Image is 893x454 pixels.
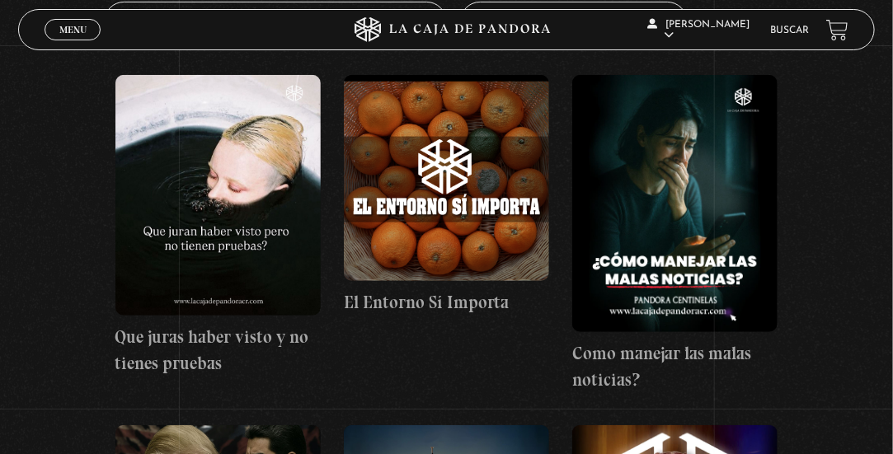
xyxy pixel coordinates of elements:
[59,25,87,35] span: Menu
[771,26,810,35] a: Buscar
[826,19,848,41] a: View your shopping cart
[115,324,322,376] h4: Que juras haber visto y no tienes pruebas
[115,75,322,376] a: Que juras haber visto y no tienes pruebas
[647,20,750,40] span: [PERSON_NAME]
[344,75,550,315] a: El Entorno Sí Importa
[344,289,550,316] h4: El Entorno Sí Importa
[572,340,778,392] h4: Como manejar las malas noticias?
[54,39,92,50] span: Cerrar
[572,75,778,392] a: Como manejar las malas noticias?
